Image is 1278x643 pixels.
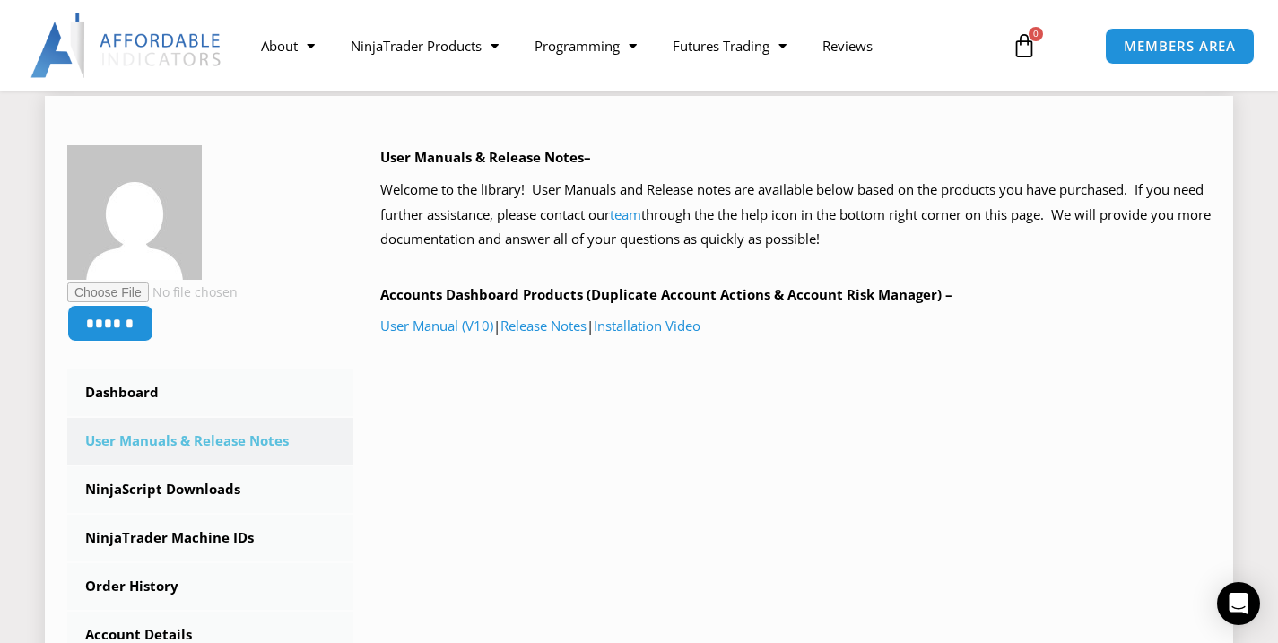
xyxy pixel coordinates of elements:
[67,515,353,561] a: NinjaTrader Machine IDs
[243,25,333,66] a: About
[67,563,353,610] a: Order History
[380,314,1211,339] p: | |
[67,369,353,416] a: Dashboard
[1105,28,1255,65] a: MEMBERS AREA
[517,25,655,66] a: Programming
[985,20,1064,72] a: 0
[500,317,587,335] a: Release Notes
[333,25,517,66] a: NinjaTrader Products
[380,178,1211,253] p: Welcome to the library! User Manuals and Release notes are available below based on the products ...
[610,205,641,223] a: team
[1217,582,1260,625] div: Open Intercom Messenger
[380,148,591,166] b: User Manuals & Release Notes–
[243,25,997,66] nav: Menu
[67,418,353,465] a: User Manuals & Release Notes
[30,13,223,78] img: LogoAI | Affordable Indicators – NinjaTrader
[1029,27,1043,41] span: 0
[380,285,952,303] b: Accounts Dashboard Products (Duplicate Account Actions & Account Risk Manager) –
[1124,39,1236,53] span: MEMBERS AREA
[804,25,891,66] a: Reviews
[655,25,804,66] a: Futures Trading
[594,317,700,335] a: Installation Video
[380,317,493,335] a: User Manual (V10)
[67,145,202,280] img: 2690897d61011d9ccf444528e07066e4e703de0a2a2bd03be9ecfc6f90b08a40
[67,466,353,513] a: NinjaScript Downloads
